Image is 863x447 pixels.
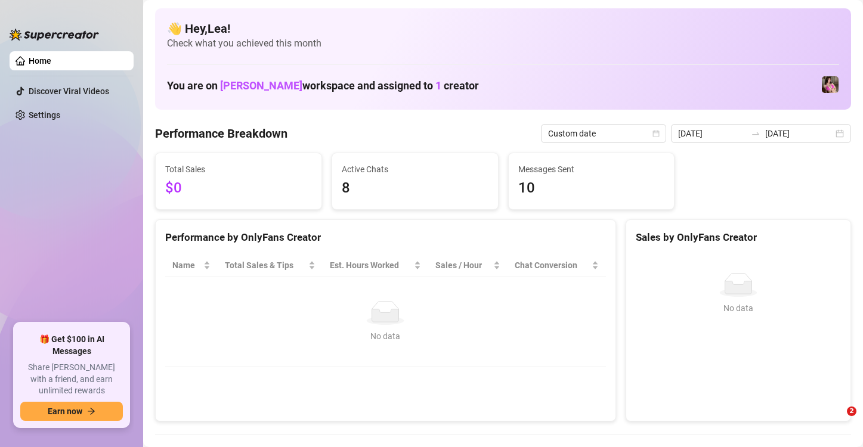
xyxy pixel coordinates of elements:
[342,163,488,176] span: Active Chats
[177,330,594,343] div: No data
[167,37,839,50] span: Check what you achieved this month
[822,406,851,435] iframe: Intercom live chat
[20,362,123,397] span: Share [PERSON_NAME] with a friend, and earn unlimited rewards
[167,79,479,92] h1: You are on workspace and assigned to creator
[765,127,833,140] input: End date
[172,259,201,272] span: Name
[518,177,665,200] span: 10
[636,229,841,246] div: Sales by OnlyFans Creator
[435,259,491,272] span: Sales / Hour
[165,229,606,246] div: Performance by OnlyFans Creator
[87,407,95,415] span: arrow-right
[20,334,123,357] span: 🎁 Get $100 in AI Messages
[29,86,109,96] a: Discover Viral Videos
[165,163,312,176] span: Total Sales
[641,302,836,315] div: No data
[225,259,306,272] span: Total Sales & Tips
[342,177,488,200] span: 8
[218,254,323,277] th: Total Sales & Tips
[428,254,508,277] th: Sales / Hour
[48,406,82,416] span: Earn now
[29,110,60,120] a: Settings
[822,76,839,93] img: Nanner
[435,79,441,92] span: 1
[165,254,218,277] th: Name
[652,130,660,137] span: calendar
[678,127,746,140] input: Start date
[220,79,302,92] span: [PERSON_NAME]
[518,163,665,176] span: Messages Sent
[847,406,856,416] span: 2
[508,254,605,277] th: Chat Conversion
[167,20,839,37] h4: 👋 Hey, Lea !
[165,177,312,200] span: $0
[10,29,99,41] img: logo-BBDzfeDw.svg
[29,56,51,66] a: Home
[548,125,659,142] span: Custom date
[20,402,123,421] button: Earn nowarrow-right
[330,259,412,272] div: Est. Hours Worked
[515,259,589,272] span: Chat Conversion
[751,129,760,138] span: swap-right
[155,125,287,142] h4: Performance Breakdown
[751,129,760,138] span: to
